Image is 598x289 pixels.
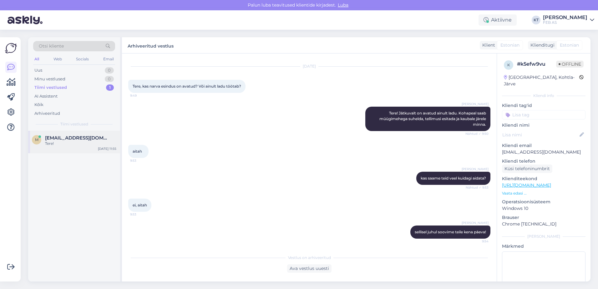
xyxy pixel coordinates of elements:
[502,165,552,173] div: Küsi telefoninumbrit
[502,190,585,196] p: Vaata edasi ...
[532,16,540,24] div: KT
[543,15,594,25] a: [PERSON_NAME]FEB AS
[5,42,17,54] img: Askly Logo
[462,167,489,171] span: [PERSON_NAME]
[34,102,43,108] div: Kõik
[480,42,495,48] div: Klient
[502,102,585,109] p: Kliendi tag'id
[465,185,489,190] span: Nähtud ✓ 9:53
[102,55,115,63] div: Email
[502,234,585,239] div: [PERSON_NAME]
[34,84,67,91] div: Tiimi vestlused
[462,102,489,106] span: [PERSON_NAME]
[39,43,64,49] span: Otsi kliente
[502,243,585,250] p: Märkmed
[502,199,585,205] p: Operatsioonisüsteem
[465,131,489,136] span: Nähtud ✓ 9:50
[130,93,154,98] span: 9:49
[560,42,579,48] span: Estonian
[543,20,587,25] div: FEB AS
[504,74,579,87] div: [GEOGRAPHIC_DATA], Kohtla-Järve
[34,67,42,74] div: Uus
[287,264,332,273] div: Ava vestlus uuesti
[133,203,147,207] span: ei, aitah
[502,182,551,188] a: [URL][DOMAIN_NAME]
[502,175,585,182] p: Klienditeekond
[502,214,585,221] p: Brauser
[462,221,489,225] span: [PERSON_NAME]
[507,63,510,67] span: k
[45,135,110,141] span: mirtraul@gmail.com
[502,110,585,119] input: Lisa tag
[479,14,517,26] div: Aktiivne
[130,212,154,217] span: 9:53
[288,255,331,261] span: Vestlus on arhiveeritud
[106,84,114,91] div: 1
[33,55,40,63] div: All
[34,110,60,117] div: Arhiveeritud
[502,122,585,129] p: Kliendi nimi
[52,55,63,63] div: Web
[517,60,556,68] div: # k5efw9vu
[34,93,58,99] div: AI Assistent
[543,15,587,20] div: [PERSON_NAME]
[128,63,490,69] div: [DATE]
[500,42,519,48] span: Estonian
[35,137,38,142] span: m
[502,149,585,155] p: [EMAIL_ADDRESS][DOMAIN_NAME]
[502,93,585,99] div: Kliendi info
[502,158,585,165] p: Kliendi telefon
[502,221,585,227] p: Chrome [TECHNICAL_ID]
[415,230,486,234] span: sellisel juhul soovime teile kena päeva!
[75,55,90,63] div: Socials
[105,67,114,74] div: 0
[130,158,154,163] span: 9:53
[528,42,555,48] div: Klienditugi
[421,176,486,180] span: kas saame teid veel kuidagi aidata?
[128,41,174,49] label: Arhiveeritud vestlus
[34,76,65,82] div: Minu vestlused
[133,149,142,154] span: aitah
[45,141,116,146] div: Tere!
[133,84,241,89] span: Tere, kas narva esindus on avatud? Või ainult ladu töötab?
[502,142,585,149] p: Kliendi email
[465,239,489,244] span: 9:54
[502,131,578,138] input: Lisa nimi
[336,2,350,8] span: Luba
[98,146,116,151] div: [DATE] 11:55
[379,111,487,127] span: Tere! Jätkuvalt on avatud ainult ladu. Kohapeal saab müügimehega suhelda, tellimusi esitada ja ka...
[60,121,88,127] span: Tiimi vestlused
[502,205,585,212] p: Windows 10
[556,61,584,68] span: Offline
[105,76,114,82] div: 0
